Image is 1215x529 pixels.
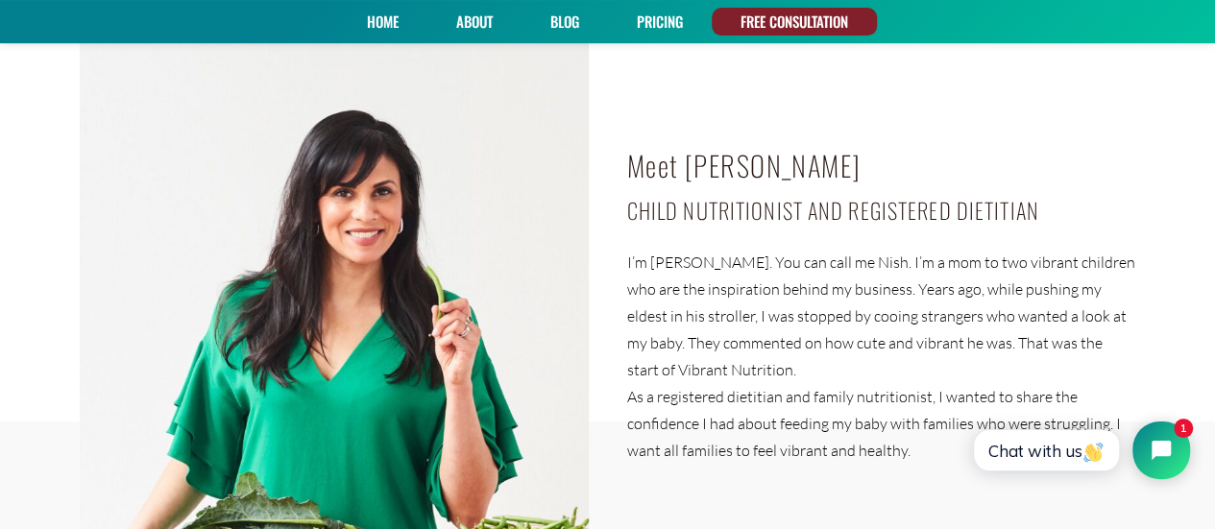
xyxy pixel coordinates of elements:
[953,405,1206,495] iframe: Tidio Chat
[627,141,1136,191] h2: Meet [PERSON_NAME]
[630,8,690,36] a: PRICING
[734,8,855,36] a: FREE CONSULTATION
[360,8,405,36] a: Home
[627,383,1136,464] p: As a registered dietitian and family nutritionist, I wanted to share the confidence I had about f...
[544,8,586,36] a: Blog
[450,8,499,36] a: About
[627,249,1136,383] p: I’m [PERSON_NAME]. You can call me Nish. I’m a mom to two vibrant children who are the inspiratio...
[627,191,1136,229] h4: Child Nutritionist and Registered Dietitian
